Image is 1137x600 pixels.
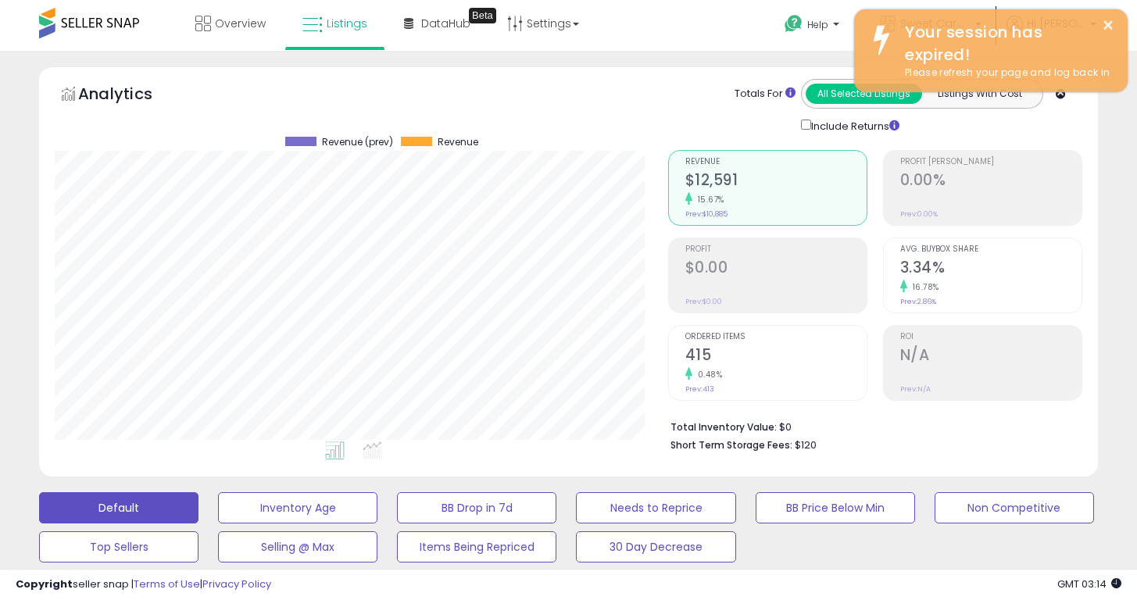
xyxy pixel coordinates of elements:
a: Terms of Use [134,577,200,591]
h2: N/A [900,346,1082,367]
button: Needs to Reprice [576,492,735,523]
div: Tooltip anchor [469,8,496,23]
button: BB Price Below Min [756,492,915,523]
small: 0.48% [692,369,723,380]
h2: 0.00% [900,171,1082,192]
div: Include Returns [789,116,918,134]
span: Help [807,18,828,31]
b: Total Inventory Value: [670,420,777,434]
small: Prev: 413 [685,384,714,394]
i: Get Help [784,14,803,34]
span: 2025-10-8 03:14 GMT [1057,577,1121,591]
a: Help [772,2,855,51]
div: Totals For [735,87,796,102]
span: Revenue [438,137,478,148]
a: Privacy Policy [202,577,271,591]
button: Listings With Cost [921,84,1038,104]
strong: Copyright [16,577,73,591]
span: Overview [215,16,266,31]
button: Non Competitive [935,492,1094,523]
button: Default [39,492,198,523]
button: 30 Day Decrease [576,531,735,562]
h2: 415 [685,346,867,367]
button: All Selected Listings [806,84,922,104]
button: × [1102,16,1114,35]
button: BB Drop in 7d [397,492,556,523]
li: $0 [670,416,1071,435]
small: Prev: $10,885 [685,209,728,219]
span: DataHub [421,16,470,31]
span: Avg. Buybox Share [900,245,1082,254]
span: $120 [795,437,817,452]
h5: Analytics [78,83,183,109]
small: Prev: 2.86% [900,297,936,306]
span: ROI [900,333,1082,341]
span: Revenue [685,158,867,166]
button: Inventory Age [218,492,377,523]
span: Revenue (prev) [322,137,393,148]
h2: $12,591 [685,171,867,192]
span: Ordered Items [685,333,867,341]
div: Your session has expired! [893,21,1116,66]
h2: $0.00 [685,259,867,280]
b: Short Term Storage Fees: [670,438,792,452]
small: 16.78% [907,281,939,293]
h2: 3.34% [900,259,1082,280]
small: Prev: $0.00 [685,297,722,306]
span: Profit [PERSON_NAME] [900,158,1082,166]
span: Listings [327,16,367,31]
div: seller snap | | [16,577,271,592]
small: Prev: 0.00% [900,209,938,219]
small: Prev: N/A [900,384,931,394]
button: Items Being Repriced [397,531,556,562]
span: Profit [685,245,867,254]
div: Please refresh your page and log back in [893,66,1116,80]
button: Top Sellers [39,531,198,562]
small: 15.67% [692,194,724,205]
button: Selling @ Max [218,531,377,562]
